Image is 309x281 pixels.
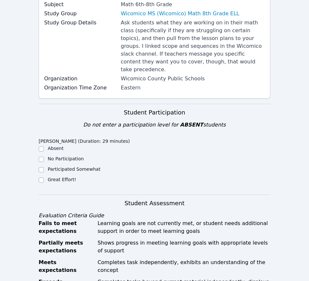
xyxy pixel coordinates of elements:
div: Wicomico County Public Schools [121,75,265,83]
label: Great Effort! [48,177,76,182]
h3: Student Assessment [39,199,271,208]
div: Evaluation Criteria Guide [39,212,271,220]
label: Organization Time Zone [44,84,117,92]
legend: [PERSON_NAME] (Duration: 29 minutes) [39,135,130,145]
label: Study Group [44,10,117,18]
div: Ask students what they are working on in their math class (specifically if they are struggling on... [121,19,265,74]
div: Shows progress in meeting learning goals with appropriate levels of support [98,239,270,255]
div: Eastern [121,84,265,92]
div: Do not enter a participation level for students [39,121,271,129]
label: No Participation [48,156,84,161]
label: Study Group Details [44,19,117,27]
div: Math 6th-8th Grade [121,1,265,8]
div: Fails to meet expectations [39,220,94,235]
div: Meets expectations [39,259,94,274]
div: Partially meets expectations [39,239,94,255]
label: Participated Somewhat [48,167,101,172]
label: Subject [44,1,117,8]
div: Completes task independently, exhibits an understanding of the concept [98,259,270,274]
label: Absent [48,146,64,151]
span: ABSENT [180,122,203,128]
div: Learning goals are not currently met, or student needs additional support in order to meet learni... [98,220,270,235]
h3: Student Participation [39,108,271,117]
label: Organization [44,75,117,83]
a: Wicomico MS (Wicomico) Math 8th Grade ELL [121,10,239,18]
